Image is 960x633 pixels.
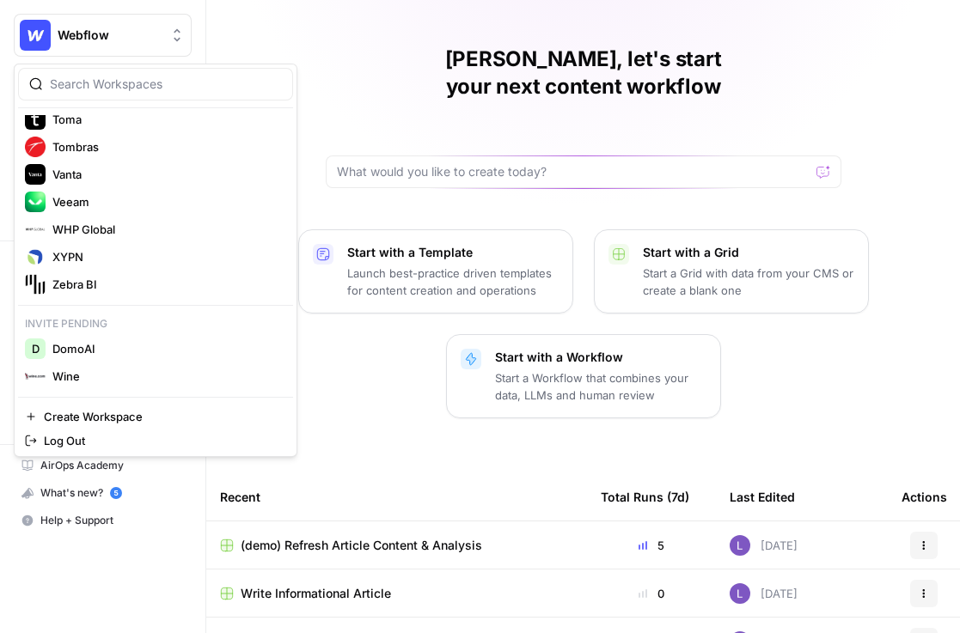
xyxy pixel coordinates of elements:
button: Workspace: Webflow [14,14,192,57]
img: rn7sh892ioif0lo51687sih9ndqw [730,583,750,604]
button: What's new? 5 [14,479,192,507]
span: Wine [52,368,279,385]
img: Vanta Logo [25,164,46,185]
a: (demo) Refresh Article Content & Analysis [220,537,573,554]
img: Veeam Logo [25,192,46,212]
button: Start with a GridStart a Grid with data from your CMS or create a blank one [594,229,869,313]
img: Webflow Logo [20,20,51,51]
div: Last Edited [730,473,795,520]
span: Create Workspace [44,408,279,425]
span: Webflow [58,27,162,44]
div: [DATE] [730,583,798,604]
div: 0 [601,585,702,602]
span: XYPN [52,248,279,265]
a: Write Informational Article [220,585,573,602]
span: Vanta [52,166,279,183]
div: Total Runs (7d) [601,473,689,520]
p: Invite pending [18,313,293,335]
button: Start with a WorkflowStart a Workflow that combines your data, LLMs and human review [446,334,721,418]
p: Start with a Grid [643,244,854,261]
img: XYPN Logo [25,247,46,267]
p: Launch best-practice driven templates for content creation and operations [347,265,559,299]
span: Help + Support [40,513,184,528]
img: Toma Logo [25,109,46,130]
img: Zebra BI Logo [25,274,46,295]
input: Search Workspaces [50,76,282,93]
div: Actions [902,473,947,520]
button: Start with a TemplateLaunch best-practice driven templates for content creation and operations [298,229,573,313]
span: D [32,340,40,357]
button: Help + Support [14,507,192,534]
img: Tombras Logo [25,137,46,157]
a: AirOps Academy [14,452,192,479]
span: Toma [52,111,279,128]
span: Log Out [44,432,279,449]
p: Start a Workflow that combines your data, LLMs and human review [495,369,706,404]
span: (demo) Refresh Article Content & Analysis [241,537,482,554]
img: Wine Logo [25,366,46,386]
span: WHP Global [52,221,279,238]
text: 5 [113,489,118,497]
a: 5 [110,487,122,499]
div: Workspace: Webflow [14,64,297,457]
p: Start with a Workflow [495,349,706,366]
input: What would you like to create today? [337,163,810,180]
img: rn7sh892ioif0lo51687sih9ndqw [730,535,750,556]
div: Recent [220,473,573,520]
div: What's new? [15,480,191,506]
div: 5 [601,537,702,554]
div: [DATE] [730,535,798,556]
a: Create Workspace [18,405,293,429]
p: Start a Grid with data from your CMS or create a blank one [643,265,854,299]
span: Veeam [52,193,279,210]
a: Log Out [18,429,293,453]
p: Start with a Template [347,244,559,261]
h1: [PERSON_NAME], let's start your next content workflow [326,46,841,100]
span: Write Informational Article [241,585,391,602]
span: Tombras [52,138,279,155]
span: AirOps Academy [40,458,184,473]
span: Zebra BI [52,276,279,293]
img: WHP Global Logo [25,219,46,240]
span: DomoAI [52,340,279,357]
